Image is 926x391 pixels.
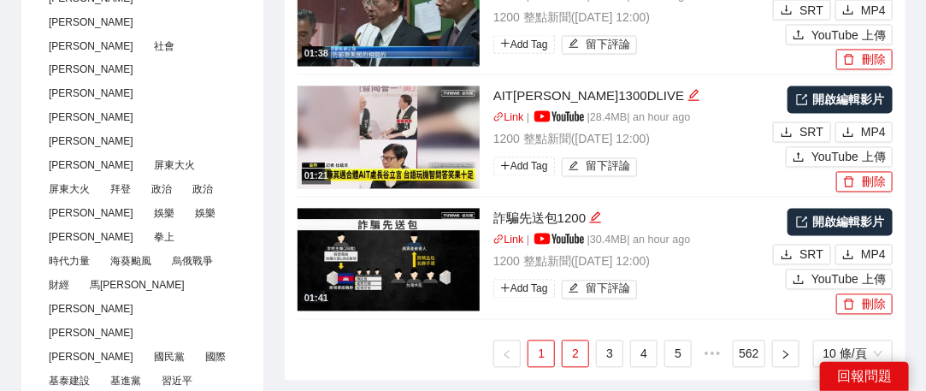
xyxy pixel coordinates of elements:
a: 5 [665,341,691,367]
span: SRT [799,123,823,142]
span: 習近平 [155,372,199,391]
span: Add Tag [493,280,555,299]
span: ••• [699,341,726,368]
span: Add Tag [493,157,555,176]
p: 1200 整點新聞 ( [DATE] 12:00 ) [493,8,769,27]
span: [PERSON_NAME] [42,300,140,319]
li: 下一頁 [772,341,799,368]
span: [PERSON_NAME] [42,157,140,175]
span: delete [843,299,855,312]
span: 時代力量 [42,252,97,271]
a: 2 [563,341,588,367]
span: 政治 [145,181,179,199]
span: delete [843,54,855,68]
img: b8335ce5-f3f0-4703-b5f3-93ceca0b5926.jpg [298,86,480,189]
div: 編輯 [687,86,700,107]
li: 上一頁 [493,341,521,368]
span: [PERSON_NAME] [42,324,140,343]
span: plus [500,161,510,171]
span: plus [500,283,510,293]
button: edit留下評論 [562,281,638,299]
span: left [502,350,512,360]
span: download [842,4,854,18]
div: 01:38 [302,47,331,62]
button: delete刪除 [836,172,893,193]
span: upload [793,29,805,43]
span: 烏俄戰爭 [165,252,220,271]
img: 677d8d99-350c-4ba4-a644-d06c812b2342.jpg [298,209,480,311]
span: link [493,234,504,246]
span: download [781,4,793,18]
span: link [493,112,504,123]
button: delete刪除 [836,50,893,70]
li: 4 [630,341,658,368]
button: uploadYouTube 上傳 [786,270,893,290]
img: yt_logo_rgb_light.a676ea31.png [534,234,584,245]
span: YouTube 上傳 [811,26,886,44]
a: linkLink [493,112,524,124]
a: 開啟編輯影片 [787,86,893,114]
span: edit [687,89,700,102]
div: 01:41 [302,292,331,306]
span: 馬[PERSON_NAME] [83,276,192,295]
span: 國民黨 [147,348,192,367]
span: MP4 [861,1,886,20]
button: downloadSRT [773,245,831,265]
a: 3 [597,341,622,367]
span: 海葵颱風 [103,252,158,271]
span: 財經 [42,276,76,295]
span: edit [569,161,580,174]
button: edit留下評論 [562,158,638,177]
span: 娛樂 [147,204,181,223]
span: 基泰建設 [42,372,97,391]
div: 編輯 [589,209,602,229]
span: 拳上 [147,228,181,247]
span: Add Tag [493,35,555,54]
button: downloadMP4 [835,245,893,265]
span: 拜登 [103,181,138,199]
p: | | 28.4 MB | an hour ago [493,110,769,127]
span: SRT [799,246,823,264]
span: 屏東大火 [42,181,97,199]
li: 2 [562,341,589,368]
div: AIT[PERSON_NAME]1300DLIVE [493,86,769,107]
span: upload [793,274,805,287]
div: 01:21 [302,169,331,184]
a: linkLink [493,234,524,246]
a: 1 [528,341,554,367]
button: uploadYouTube 上傳 [786,25,893,45]
span: 娛樂 [188,204,222,223]
span: 基進黨 [103,372,148,391]
span: 屏東大火 [147,157,202,175]
span: [PERSON_NAME] [42,348,140,367]
span: MP4 [861,123,886,142]
span: 10 條/頁 [823,341,882,367]
img: yt_logo_rgb_light.a676ea31.png [534,111,584,122]
span: 政治 [186,181,220,199]
button: right [772,341,799,368]
span: 國際 [198,348,233,367]
span: delete [843,176,855,190]
a: 562 [734,341,764,367]
span: download [842,127,854,140]
p: 1200 整點新聞 ( [DATE] 12:00 ) [493,130,769,149]
p: 1200 整點新聞 ( [DATE] 12:00 ) [493,252,769,271]
span: [PERSON_NAME] [42,204,140,223]
span: export [796,216,808,228]
button: left [493,341,521,368]
li: 1 [528,341,555,368]
span: upload [793,151,805,165]
div: 頁碼 [813,341,893,368]
span: YouTube 上傳 [811,270,886,289]
span: [PERSON_NAME] [42,85,140,104]
span: [PERSON_NAME] [42,37,140,56]
li: 562 [733,341,764,368]
span: edit [569,283,580,296]
span: [PERSON_NAME] [42,61,140,80]
li: 5 [664,341,692,368]
button: uploadYouTube 上傳 [786,147,893,168]
span: download [842,249,854,263]
div: 詐騙先送包1200 [493,209,769,229]
span: [PERSON_NAME] [42,133,140,151]
div: 回報問題 [820,362,909,391]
